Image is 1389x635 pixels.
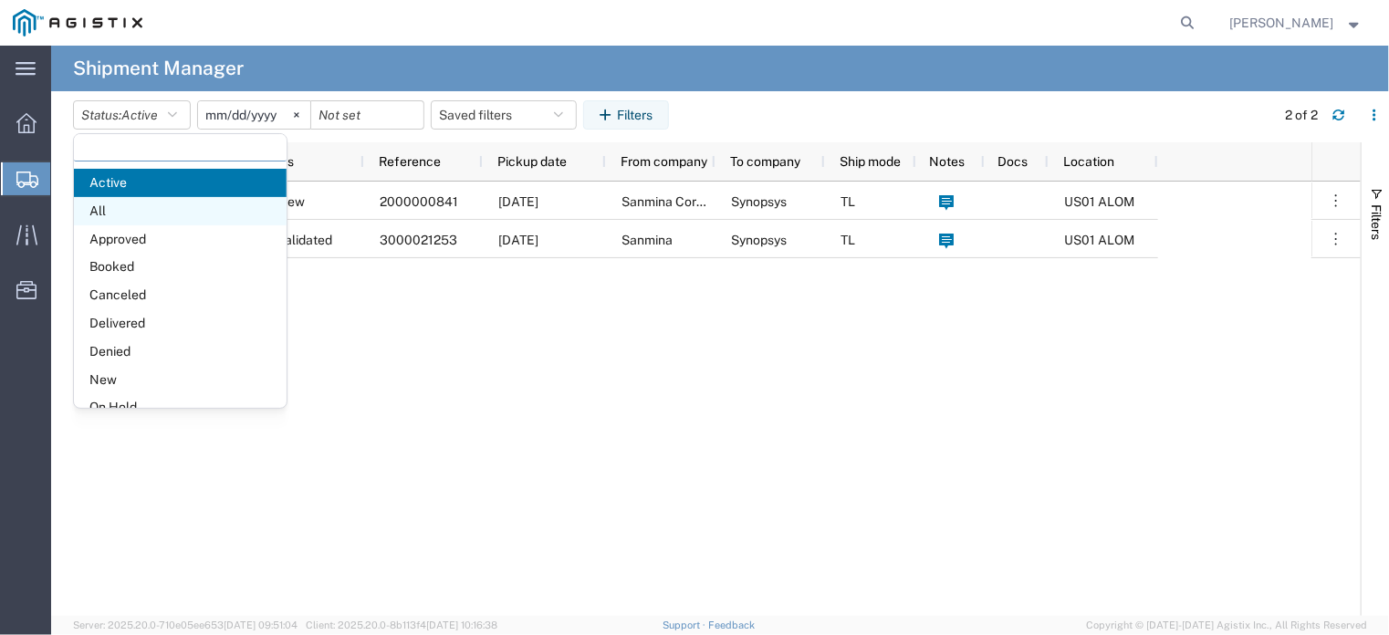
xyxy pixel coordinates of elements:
[380,233,457,247] span: 3000021253
[498,233,538,247] span: 09/05/2025
[840,154,901,169] span: Ship mode
[708,619,755,630] a: Feedback
[306,619,497,630] span: Client: 2025.20.0-8b113f4
[497,154,567,169] span: Pickup date
[1064,233,1134,247] span: US01 ALOM
[730,154,800,169] span: To company
[1064,194,1134,209] span: US01 ALOM
[426,619,497,630] span: [DATE] 10:16:38
[621,154,707,169] span: From company
[73,100,191,130] button: Status:Active
[224,619,298,630] span: [DATE] 09:51:04
[198,101,310,129] input: Not set
[583,100,669,130] button: Filters
[1063,154,1114,169] span: Location
[998,154,1029,169] span: Docs
[121,108,158,122] span: Active
[731,194,787,209] span: Synopsys
[73,619,298,630] span: Server: 2025.20.0-710e05ee653
[74,225,287,254] span: Approved
[1086,618,1367,633] span: Copyright © [DATE]-[DATE] Agistix Inc., All Rights Reserved
[277,182,305,221] span: New
[498,194,538,209] span: 09/23/2025
[74,253,287,281] span: Booked
[929,154,965,169] span: Notes
[74,338,287,366] span: Denied
[621,194,745,209] span: Sanmina Corporation
[74,393,287,422] span: On Hold
[731,233,787,247] span: Synopsys
[1229,12,1364,34] button: [PERSON_NAME]
[1369,204,1384,240] span: Filters
[841,233,855,247] span: TL
[379,154,441,169] span: Reference
[13,9,142,36] img: logo
[1285,106,1318,125] div: 2 of 2
[74,281,287,309] span: Canceled
[841,194,855,209] span: TL
[277,221,332,259] span: Validated
[73,46,244,91] h4: Shipment Manager
[380,194,458,209] span: 2000000841
[74,197,287,225] span: All
[621,233,673,247] span: Sanmina
[1230,13,1334,33] span: Joseph Guzman
[663,619,708,630] a: Support
[74,366,287,394] span: New
[74,309,287,338] span: Delivered
[74,169,287,197] span: Active
[311,101,423,129] input: Not set
[431,100,577,130] button: Saved filters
